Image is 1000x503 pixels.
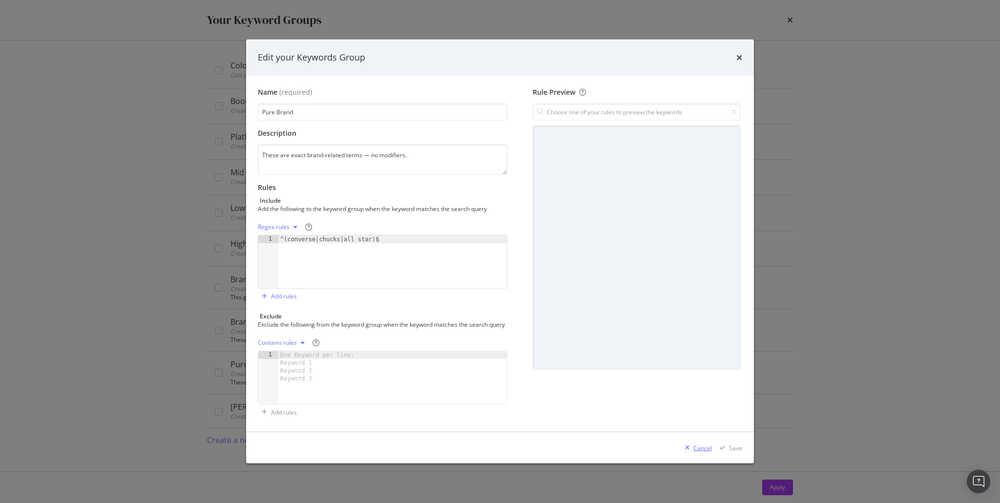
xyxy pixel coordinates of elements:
div: Save [729,444,742,452]
div: modal [246,40,754,463]
div: Description [258,128,507,138]
button: Regex rules [258,219,301,235]
div: Exclude [260,312,282,320]
div: Cancel [693,444,712,452]
button: Add rules [258,404,297,420]
button: Contains rules [258,335,309,351]
button: Cancel [681,440,712,456]
div: Open Intercom Messenger [967,470,990,493]
div: Include [260,196,281,205]
div: One Keyword per line: Keyword 1 Keyword 2 Keyword 3 [278,351,360,382]
div: Contains rules [258,340,297,346]
input: Choose one of your rules to preview the keywords [533,104,740,121]
button: Save [716,440,742,456]
div: times [736,51,742,64]
div: Exclude the following from the keyword group when the keyword matches the search query [258,320,505,329]
span: (required) [279,87,312,97]
div: Add rules [271,292,297,300]
div: Name [258,87,277,97]
div: Add rules [271,408,297,417]
div: 1 [258,235,278,243]
div: Regex rules [258,224,290,230]
button: Add rules [258,289,297,304]
div: Rules [258,183,507,192]
input: Enter a name [258,104,507,121]
textarea: These are exact brand-related terms — no modifiers. [258,145,507,175]
div: Edit your Keywords Group [258,51,365,64]
div: 1 [258,351,278,359]
div: Rule Preview [533,87,740,97]
div: Add the following to the keyword group when the keyword matches the search query [258,205,505,213]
